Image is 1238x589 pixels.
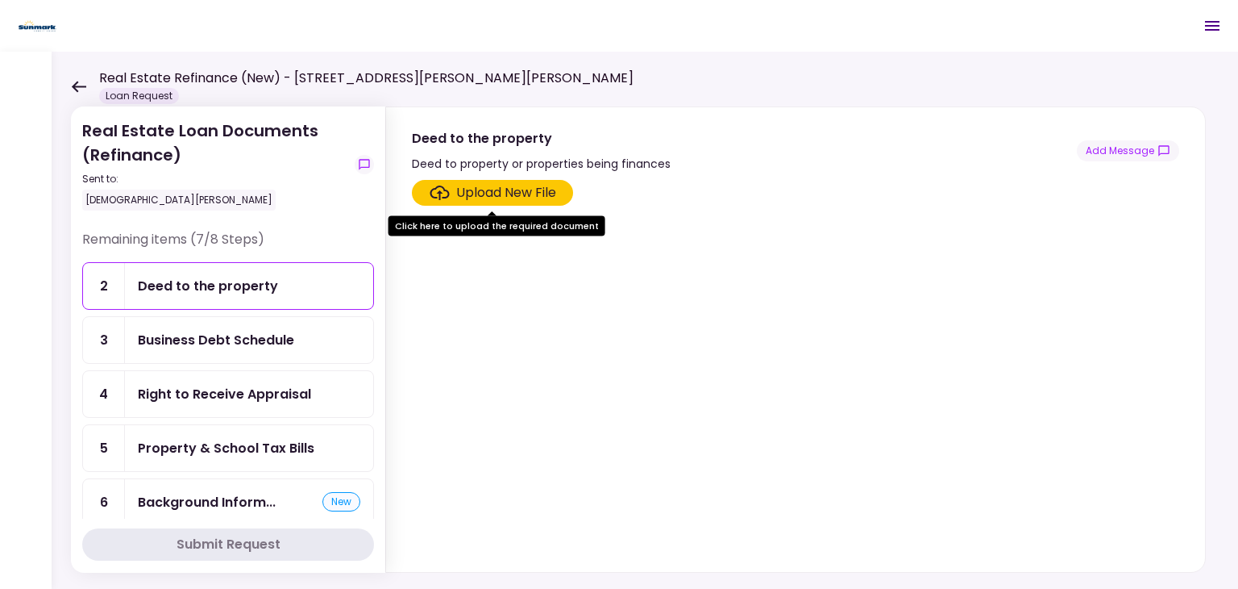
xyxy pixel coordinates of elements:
[83,479,125,525] div: 6
[82,190,276,211] div: [DEMOGRAPHIC_DATA][PERSON_NAME]
[99,69,634,88] h1: Real Estate Refinance (New) - [STREET_ADDRESS][PERSON_NAME][PERSON_NAME]
[385,107,1206,573] div: Deed to the propertyDeed to property or properties being financesshow-messagesClick here to uploa...
[83,371,125,417] div: 4
[138,330,294,350] div: Business Debt Schedule
[82,316,374,364] a: 3Business Debt Schedule
[83,263,125,309] div: 2
[322,492,360,512] div: new
[138,276,278,296] div: Deed to the property
[82,478,374,526] a: 6Background Information – Borrower/Guarantor profile new
[177,535,280,554] div: Submit Request
[138,438,314,458] div: Property & School Tax Bills
[82,262,374,310] a: 2Deed to the property
[99,88,179,104] div: Loan Request
[138,384,311,404] div: Right to Receive Appraisal
[82,424,374,472] a: 5Property & School Tax Bills
[412,180,573,206] span: Click here to upload the required document
[412,128,671,148] div: Deed to the property
[355,155,374,174] button: show-messages
[82,370,374,418] a: 4Right to Receive Appraisal
[82,172,348,186] div: Sent to:
[16,14,59,38] img: Partner icon
[83,425,125,471] div: 5
[82,119,348,211] div: Real Estate Loan Documents (Refinance)
[138,492,276,512] div: Background Information – Borrower/Guarantor profile
[456,183,556,203] div: Upload New File
[388,216,605,236] div: Click here to upload the required document
[82,528,374,561] button: Submit Request
[1193,6,1232,45] button: Open menu
[82,230,374,262] div: Remaining items (7/8 Steps)
[412,154,671,173] div: Deed to property or properties being finances
[83,317,125,363] div: 3
[1077,140,1179,161] button: show-messages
